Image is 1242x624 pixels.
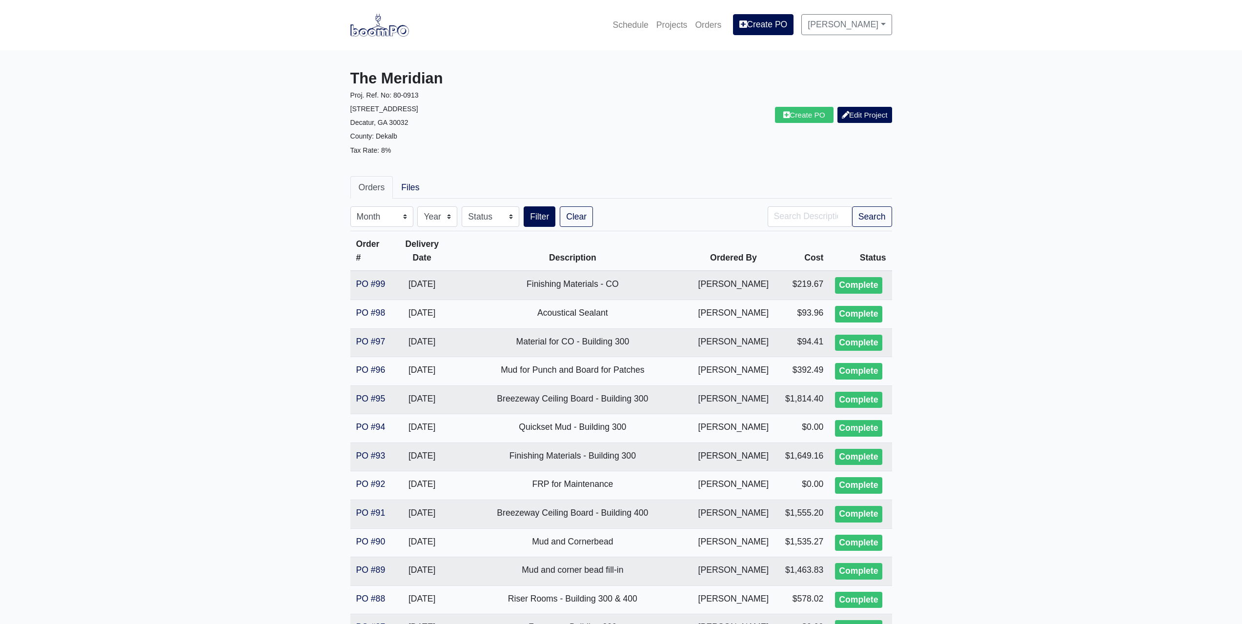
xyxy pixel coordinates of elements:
div: Complete [835,563,882,580]
td: $1,463.83 [774,557,829,586]
td: [PERSON_NAME] [692,385,775,414]
div: Complete [835,420,882,437]
input: Search [768,206,852,227]
td: $1,555.20 [774,500,829,529]
a: PO #91 [356,508,386,518]
a: [PERSON_NAME] [801,14,892,35]
div: Complete [835,306,882,322]
a: PO #88 [356,594,386,604]
td: $392.49 [774,357,829,386]
small: [STREET_ADDRESS] [350,105,418,113]
th: Order # [350,231,391,271]
a: PO #89 [356,565,386,575]
td: Material for CO - Building 300 [453,328,692,357]
img: boomPO [350,14,409,36]
td: [PERSON_NAME] [692,585,775,614]
td: Breezeway Ceiling Board - Building 300 [453,385,692,414]
td: [PERSON_NAME] [692,414,775,443]
td: [PERSON_NAME] [692,471,775,500]
td: Mud and corner bead fill-in [453,557,692,586]
div: Complete [835,392,882,408]
a: PO #95 [356,394,386,403]
td: Quickset Mud - Building 300 [453,414,692,443]
a: PO #99 [356,279,386,289]
td: $1,814.40 [774,385,829,414]
td: $0.00 [774,414,829,443]
td: $1,649.16 [774,443,829,471]
td: [DATE] [391,385,453,414]
td: [DATE] [391,300,453,328]
td: [PERSON_NAME] [692,443,775,471]
td: Finishing Materials - Building 300 [453,443,692,471]
h3: The Meridian [350,70,614,88]
td: [PERSON_NAME] [692,300,775,328]
td: [PERSON_NAME] [692,357,775,386]
a: Schedule [609,14,652,36]
button: Filter [524,206,555,227]
small: County: Dekalb [350,132,397,140]
a: PO #98 [356,308,386,318]
a: Edit Project [837,107,892,123]
td: Finishing Materials - CO [453,271,692,300]
div: Complete [835,363,882,380]
div: Complete [835,592,882,608]
td: [PERSON_NAME] [692,500,775,529]
td: $0.00 [774,471,829,500]
td: Breezeway Ceiling Board - Building 400 [453,500,692,529]
div: Complete [835,506,882,523]
a: Projects [652,14,692,36]
div: Complete [835,335,882,351]
a: PO #94 [356,422,386,432]
td: $94.41 [774,328,829,357]
td: FRP for Maintenance [453,471,692,500]
td: $578.02 [774,585,829,614]
a: Orders [350,176,393,199]
div: Complete [835,277,882,294]
a: PO #97 [356,337,386,346]
td: [DATE] [391,557,453,586]
td: [DATE] [391,443,453,471]
a: Create PO [733,14,794,35]
td: Mud for Punch and Board for Patches [453,357,692,386]
td: [DATE] [391,414,453,443]
a: Create PO [775,107,834,123]
a: Files [393,176,428,199]
div: Complete [835,477,882,494]
th: Delivery Date [391,231,453,271]
td: [DATE] [391,500,453,529]
small: Decatur, GA 30032 [350,119,408,126]
td: $219.67 [774,271,829,300]
td: $1,535.27 [774,528,829,557]
td: [DATE] [391,471,453,500]
td: [PERSON_NAME] [692,528,775,557]
th: Status [829,231,892,271]
a: PO #90 [356,537,386,546]
div: Complete [835,535,882,551]
div: Complete [835,449,882,465]
td: [DATE] [391,271,453,300]
td: Acoustical Sealant [453,300,692,328]
td: Riser Rooms - Building 300 & 400 [453,585,692,614]
a: Clear [560,206,593,227]
td: [DATE] [391,357,453,386]
button: Search [852,206,892,227]
a: PO #96 [356,365,386,375]
td: $93.96 [774,300,829,328]
a: Orders [691,14,725,36]
th: Description [453,231,692,271]
small: Proj. Ref. No: 80-0913 [350,91,419,99]
small: Tax Rate: 8% [350,146,391,154]
a: PO #92 [356,479,386,489]
td: [DATE] [391,528,453,557]
th: Ordered By [692,231,775,271]
a: PO #93 [356,451,386,461]
td: Mud and Cornerbead [453,528,692,557]
td: [PERSON_NAME] [692,557,775,586]
th: Cost [774,231,829,271]
td: [DATE] [391,328,453,357]
td: [DATE] [391,585,453,614]
td: [PERSON_NAME] [692,271,775,300]
td: [PERSON_NAME] [692,328,775,357]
